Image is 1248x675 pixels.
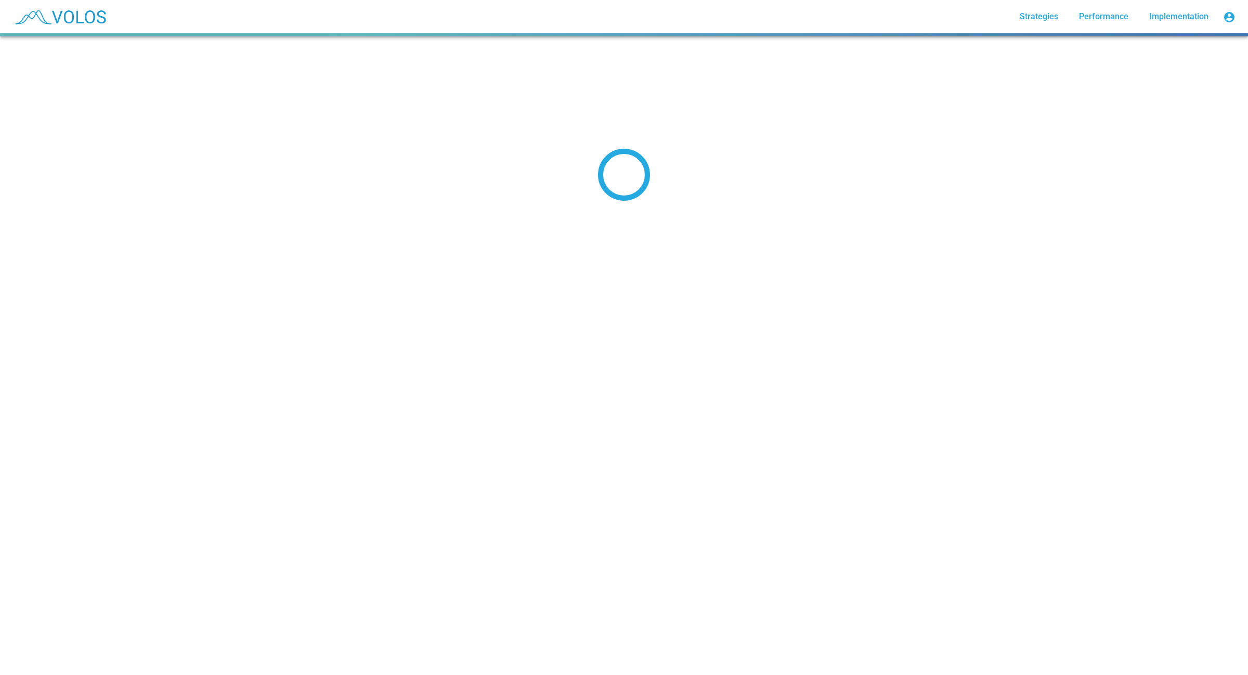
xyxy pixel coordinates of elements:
[1141,7,1217,26] a: Implementation
[1223,11,1236,23] mat-icon: account_circle
[1020,11,1058,21] span: Strategies
[8,4,111,30] img: blue_transparent.png
[1149,11,1208,21] span: Implementation
[1079,11,1128,21] span: Performance
[1071,7,1137,26] a: Performance
[1011,7,1067,26] a: Strategies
